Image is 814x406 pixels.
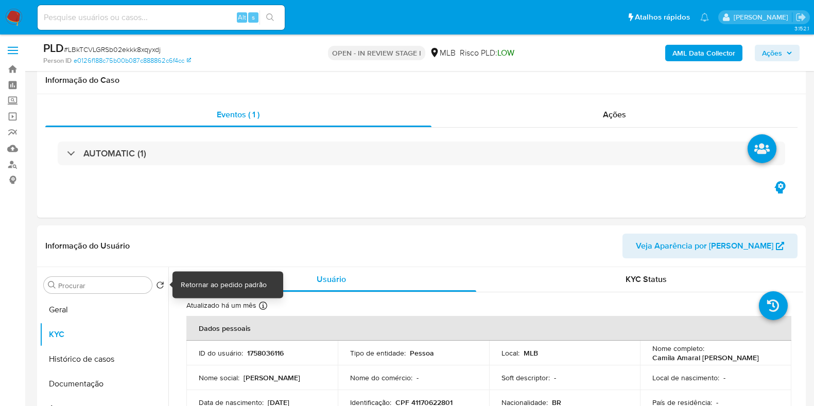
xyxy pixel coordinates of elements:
[501,373,550,382] p: Soft descriptor :
[317,273,346,285] span: Usuário
[700,13,709,22] a: Notificações
[497,47,514,59] span: LOW
[652,373,719,382] p: Local de nascimento :
[199,348,243,358] p: ID do usuário :
[38,11,285,24] input: Pesquise usuários ou casos...
[40,322,168,347] button: KYC
[186,316,791,341] th: Dados pessoais
[48,281,56,289] button: Procurar
[217,109,259,120] span: Eventos ( 1 )
[636,234,773,258] span: Veja Aparência por [PERSON_NAME]
[40,372,168,396] button: Documentação
[672,45,735,61] b: AML Data Collector
[635,12,690,23] span: Atalhos rápidos
[417,373,419,382] p: -
[45,75,798,85] h1: Informação do Caso
[665,45,742,61] button: AML Data Collector
[252,12,255,22] span: s
[181,280,267,290] div: Retornar ao pedido padrão
[554,373,556,382] p: -
[723,373,725,382] p: -
[83,148,146,159] h3: AUTOMATIC (1)
[652,353,759,362] p: Camila Amaral [PERSON_NAME]
[156,281,164,292] button: Retornar ao pedido padrão
[74,56,191,65] a: e0126f188c75b00b087c888862c6f4cc
[40,297,168,322] button: Geral
[259,10,281,25] button: search-icon
[755,45,800,61] button: Ações
[350,373,412,382] p: Nome do comércio :
[524,348,538,358] p: MLB
[43,56,72,65] b: Person ID
[43,40,64,56] b: PLD
[350,348,406,358] p: Tipo de entidade :
[199,373,239,382] p: Nome social :
[410,348,434,358] p: Pessoa
[244,373,300,382] p: [PERSON_NAME]
[64,44,161,55] span: # LBkTCVLGRSb02ekkk8xqyxdj
[622,234,798,258] button: Veja Aparência por [PERSON_NAME]
[58,142,785,165] div: AUTOMATIC (1)
[603,109,626,120] span: Ações
[247,348,284,358] p: 1758036116
[238,12,246,22] span: Alt
[40,347,168,372] button: Histórico de casos
[186,301,256,310] p: Atualizado há um mês
[762,45,782,61] span: Ações
[460,47,514,59] span: Risco PLD:
[795,12,806,23] a: Sair
[429,47,456,59] div: MLB
[58,281,148,290] input: Procurar
[626,273,667,285] span: KYC Status
[652,344,704,353] p: Nome completo :
[501,348,519,358] p: Local :
[45,241,130,251] h1: Informação do Usuário
[734,12,792,22] p: viviane.jdasilva@mercadopago.com.br
[328,46,425,60] p: OPEN - IN REVIEW STAGE I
